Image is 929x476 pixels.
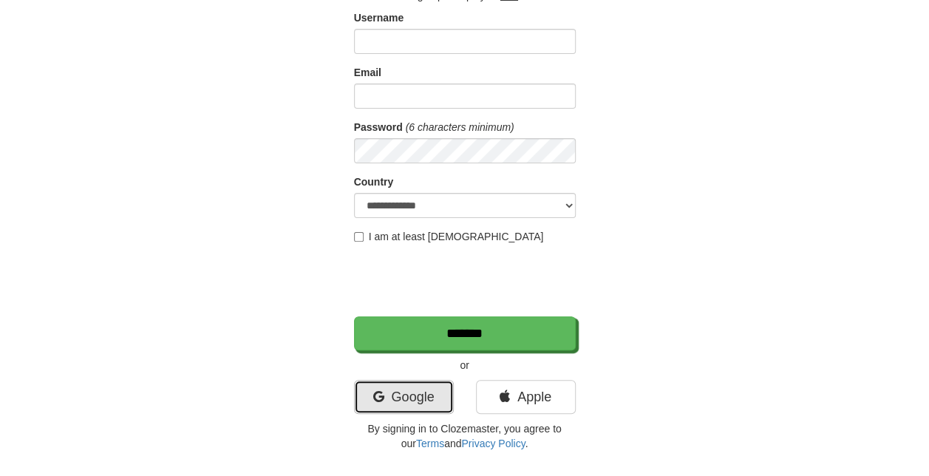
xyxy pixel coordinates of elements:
iframe: reCAPTCHA [354,251,579,309]
a: Terms [416,438,444,449]
a: Apple [476,380,576,414]
label: Password [354,120,403,135]
p: By signing in to Clozemaster, you agree to our and . [354,421,576,451]
label: I am at least [DEMOGRAPHIC_DATA] [354,229,544,244]
p: or [354,358,576,373]
a: Google [354,380,454,414]
a: Privacy Policy [461,438,525,449]
label: Username [354,10,404,25]
input: I am at least [DEMOGRAPHIC_DATA] [354,232,364,242]
em: (6 characters minimum) [406,121,514,133]
label: Email [354,65,381,80]
label: Country [354,174,394,189]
